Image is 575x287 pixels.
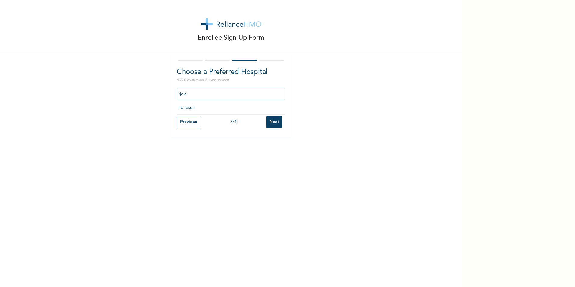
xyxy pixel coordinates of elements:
h2: Choose a Preferred Hospital [177,67,285,78]
p: no result [178,105,284,111]
input: Search by name, address or governorate [177,88,285,100]
div: 3 / 4 [200,119,266,125]
input: Previous [177,116,200,128]
input: Next [266,116,282,128]
p: NOTE: Fields marked (*) are required [177,78,285,82]
p: Enrollee Sign-Up Form [198,33,264,43]
img: logo [201,18,261,30]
